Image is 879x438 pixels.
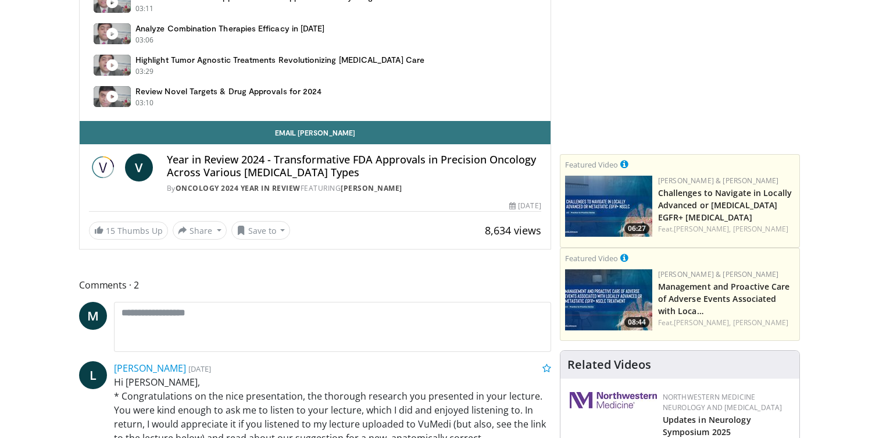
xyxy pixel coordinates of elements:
[135,35,154,45] p: 03:06
[89,222,168,240] a: 15 Thumbs Up
[135,66,154,77] p: 03:29
[114,362,186,375] a: [PERSON_NAME]
[135,23,324,34] h4: Analyze Combination Therapies Efficacy in [DATE]
[565,269,652,330] a: 08:44
[663,392,782,412] a: Northwestern Medicine Neurology and [MEDICAL_DATA]
[135,98,154,108] p: 03:10
[565,176,652,237] img: 7845151f-d172-4318-bbcf-4ab447089643.jpeg.150x105_q85_crop-smart_upscale.jpg
[176,183,301,193] a: Oncology 2024 Year in Review
[135,86,321,97] h4: Review Novel Targets & Drug Approvals for 2024
[106,225,115,236] span: 15
[125,154,153,181] a: V
[509,201,541,211] div: [DATE]
[658,187,792,223] a: Challenges to Navigate in Locally Advanced or [MEDICAL_DATA] EGFR+ [MEDICAL_DATA]
[658,318,795,328] div: Feat.
[674,318,731,327] a: [PERSON_NAME],
[663,414,751,437] a: Updates in Neurology Symposium 2025
[565,176,652,237] a: 06:27
[173,221,227,240] button: Share
[565,159,618,170] small: Featured Video
[658,269,779,279] a: [PERSON_NAME] & [PERSON_NAME]
[89,154,120,181] img: Oncology 2024 Year in Review
[658,176,779,186] a: [PERSON_NAME] & [PERSON_NAME]
[135,55,424,65] h4: Highlight Tumor Agnostic Treatments Revolutionizing [MEDICAL_DATA] Care
[570,392,657,408] img: 2a462fb6-9365-492a-ac79-3166a6f924d8.png.150x105_q85_autocrop_double_scale_upscale_version-0.2.jpg
[733,224,788,234] a: [PERSON_NAME]
[79,361,107,389] a: L
[733,318,788,327] a: [PERSON_NAME]
[167,183,541,194] div: By FEATURING
[135,3,154,14] p: 03:11
[167,154,541,179] h4: Year in Review 2024 - Transformative FDA Approvals in Precision Oncology Across Various [MEDICAL_...
[565,253,618,263] small: Featured Video
[79,302,107,330] a: M
[674,224,731,234] a: [PERSON_NAME],
[658,224,795,234] div: Feat.
[658,281,790,316] a: Management and Proactive Care of Adverse Events Associated with Loca…
[567,358,651,372] h4: Related Videos
[485,223,541,237] span: 8,634 views
[341,183,402,193] a: [PERSON_NAME]
[231,221,291,240] button: Save to
[592,2,767,147] iframe: Advertisement
[79,277,551,293] span: Comments 2
[565,269,652,330] img: da83c334-4152-4ba6-9247-1d012afa50e5.jpeg.150x105_q85_crop-smart_upscale.jpg
[188,364,211,374] small: [DATE]
[624,317,649,327] span: 08:44
[80,121,551,144] a: Email [PERSON_NAME]
[624,223,649,234] span: 06:27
